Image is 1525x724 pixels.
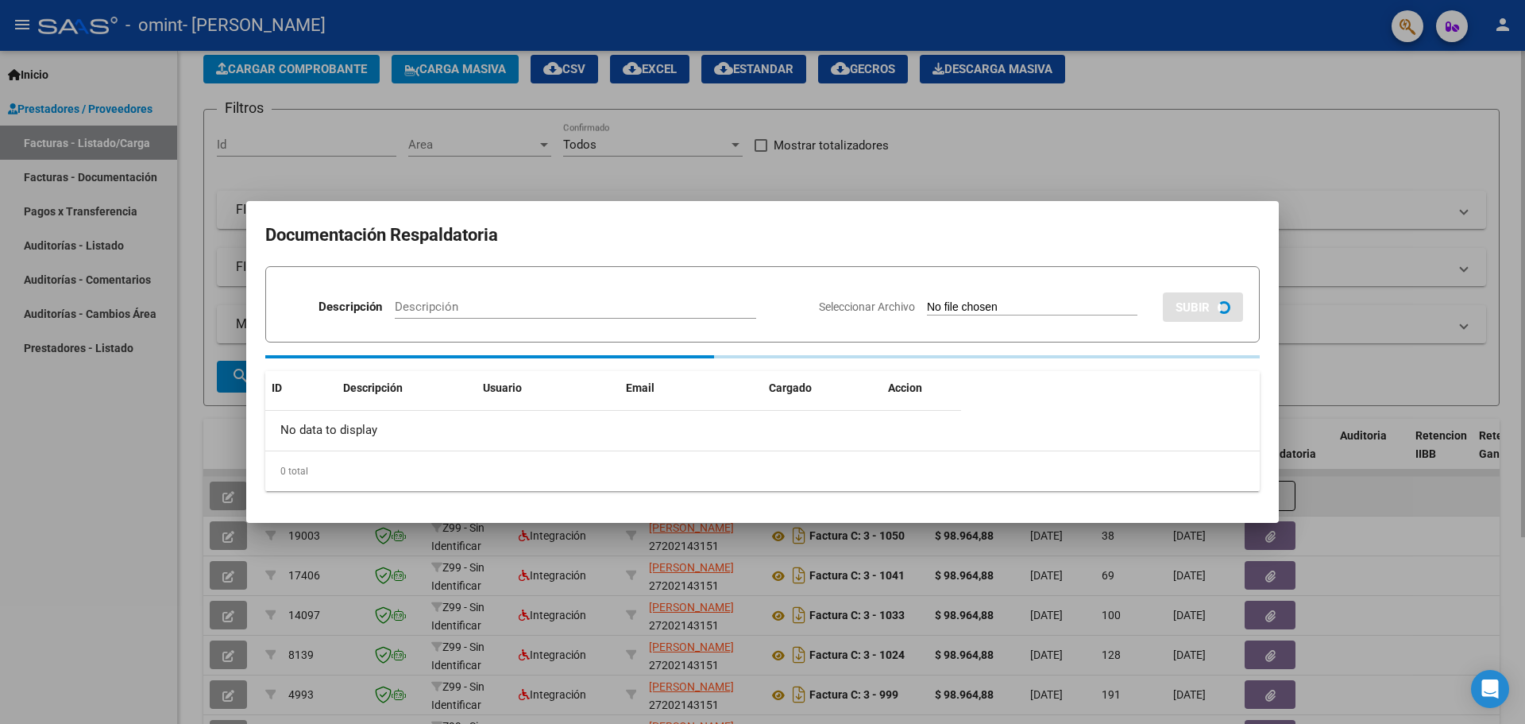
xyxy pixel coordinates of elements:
span: Email [626,381,654,394]
span: Usuario [483,381,522,394]
span: Seleccionar Archivo [819,300,915,313]
div: No data to display [265,411,961,451]
datatable-header-cell: Descripción [337,371,477,405]
span: Cargado [769,381,812,394]
datatable-header-cell: Email [620,371,762,405]
h2: Documentación Respaldatoria [265,220,1260,250]
span: SUBIR [1176,300,1210,315]
datatable-header-cell: Usuario [477,371,620,405]
datatable-header-cell: Accion [882,371,961,405]
span: Descripción [343,381,403,394]
datatable-header-cell: Cargado [762,371,882,405]
p: Descripción [319,298,382,316]
div: Open Intercom Messenger [1471,670,1509,708]
span: ID [272,381,282,394]
datatable-header-cell: ID [265,371,337,405]
button: SUBIR [1163,292,1243,322]
span: Accion [888,381,922,394]
div: 0 total [265,451,1260,491]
